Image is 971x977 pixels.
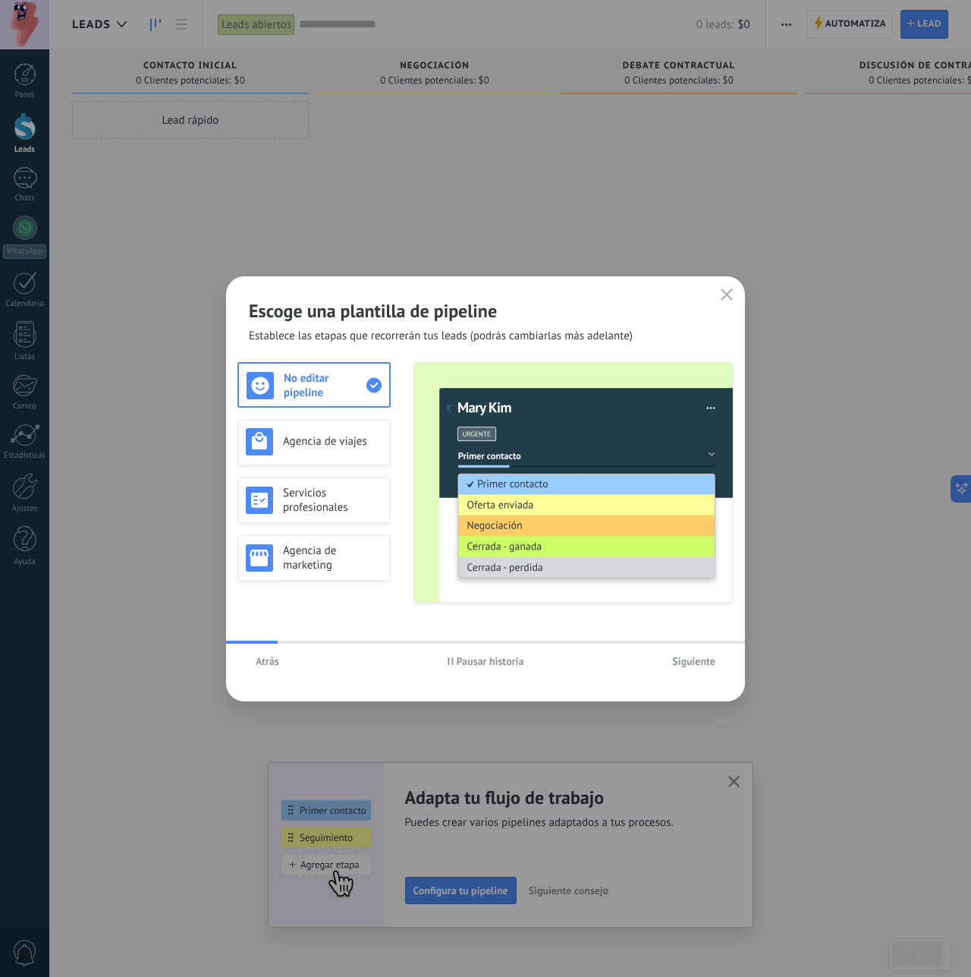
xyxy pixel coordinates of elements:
[283,434,382,449] h3: Agencia de viajes
[256,656,279,667] span: Atrás
[672,656,715,667] span: Siguiente
[283,486,382,515] h3: Servicios profesionales
[249,329,633,344] span: Establece las etapas que recorrerán tus leads (podrás cambiarlas más adelante)
[457,656,524,667] span: Pausar historia
[249,650,286,673] button: Atrás
[284,371,366,400] h3: No editar pipeline
[283,544,382,572] h3: Agencia de marketing
[441,650,531,673] button: Pausar historia
[249,299,722,323] h2: Escoge una plantilla de pipeline
[665,650,722,673] button: Siguiente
